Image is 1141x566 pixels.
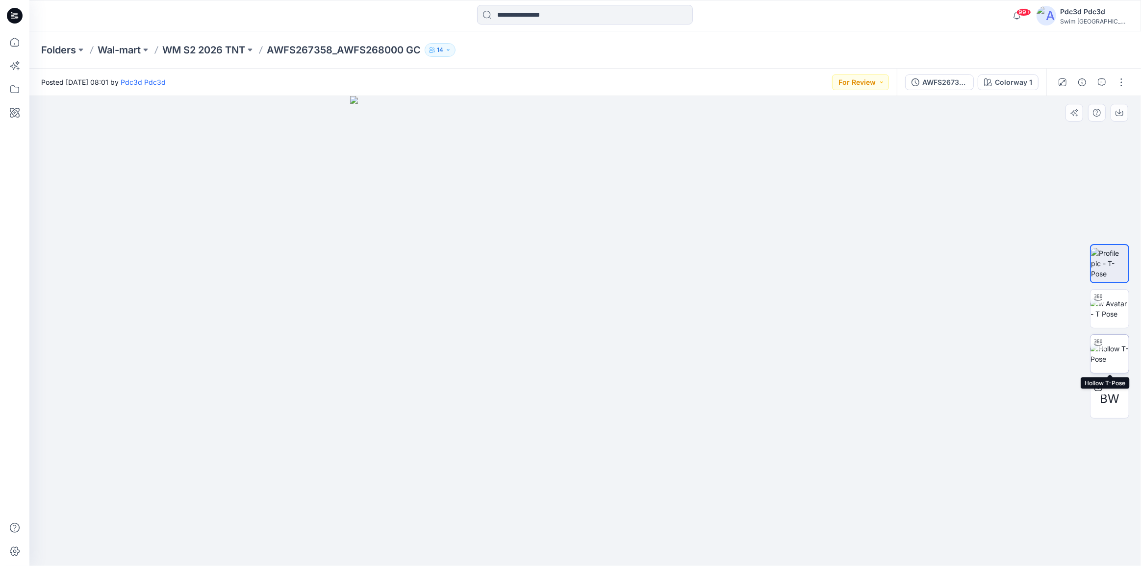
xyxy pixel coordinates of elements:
[98,43,141,57] a: Wal-mart
[905,74,974,90] button: AWFS267358_AWFS268000 GC
[267,43,421,57] p: AWFS267358_AWFS268000 GC
[1060,6,1129,18] div: Pdc3d Pdc3d
[437,45,443,55] p: 14
[995,77,1032,88] div: Colorway 1
[1090,344,1129,364] img: Hollow T-Pose
[1016,8,1031,16] span: 99+
[41,43,76,57] a: Folders
[1060,18,1129,25] div: Swim [GEOGRAPHIC_DATA]
[1074,74,1090,90] button: Details
[350,96,820,566] img: eyJhbGciOiJIUzI1NiIsImtpZCI6IjAiLCJzbHQiOiJzZXMiLCJ0eXAiOiJKV1QifQ.eyJkYXRhIjp7InR5cGUiOiJzdG9yYW...
[1090,298,1129,319] img: w Avatar - T Pose
[425,43,456,57] button: 14
[922,77,967,88] div: AWFS267358_AWFS268000 GC
[1037,6,1056,25] img: avatar
[1091,248,1128,279] img: Profile pic - T-Pose
[41,77,166,87] span: Posted [DATE] 08:01 by
[1100,390,1119,408] span: BW
[121,78,166,86] a: Pdc3d Pdc3d
[162,43,245,57] a: WM S2 2026 TNT
[978,74,1039,90] button: Colorway 1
